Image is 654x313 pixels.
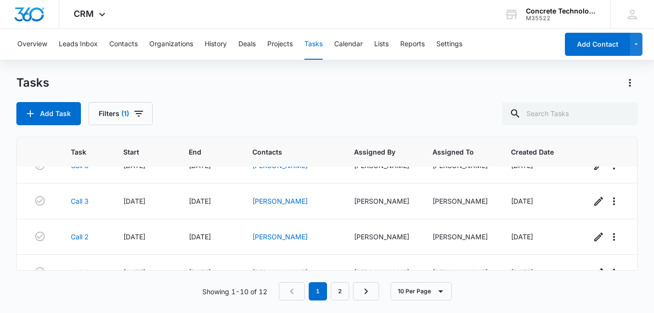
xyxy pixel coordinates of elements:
[59,29,98,60] button: Leads Inbox
[565,33,630,56] button: Add Contact
[334,29,363,60] button: Calendar
[121,110,129,117] span: (1)
[71,232,89,242] a: Call 2
[279,282,379,300] nav: Pagination
[123,147,152,157] span: Start
[149,29,193,60] button: Organizations
[252,268,308,276] a: [PERSON_NAME]
[309,282,327,300] em: 1
[74,9,94,19] span: CRM
[374,29,389,60] button: Lists
[400,29,425,60] button: Reports
[189,233,211,241] span: [DATE]
[123,197,145,205] span: [DATE]
[622,75,638,91] button: Actions
[252,147,317,157] span: Contacts
[109,29,138,60] button: Contacts
[202,287,267,297] p: Showing 1-10 of 12
[189,147,216,157] span: End
[17,29,47,60] button: Overview
[526,7,596,15] div: account name
[189,197,211,205] span: [DATE]
[354,196,409,206] div: [PERSON_NAME]
[16,76,49,90] h1: Tasks
[391,282,452,300] button: 10 Per Page
[432,267,488,277] div: [PERSON_NAME]
[16,102,81,125] button: Add Task
[123,268,145,276] span: [DATE]
[432,196,488,206] div: [PERSON_NAME]
[89,102,153,125] button: Filters(1)
[304,29,323,60] button: Tasks
[267,29,293,60] button: Projects
[354,232,409,242] div: [PERSON_NAME]
[432,147,474,157] span: Assigned To
[238,29,256,60] button: Deals
[354,147,395,157] span: Assigned By
[526,15,596,22] div: account id
[252,197,308,205] a: [PERSON_NAME]
[502,102,638,125] input: Search Tasks
[205,29,227,60] button: History
[436,29,462,60] button: Settings
[123,233,145,241] span: [DATE]
[252,233,308,241] a: [PERSON_NAME]
[432,232,488,242] div: [PERSON_NAME]
[71,267,89,277] a: Call 3
[511,197,533,205] span: [DATE]
[511,147,554,157] span: Created Date
[354,267,409,277] div: [PERSON_NAME]
[353,282,379,300] a: Next Page
[511,268,533,276] span: [DATE]
[511,233,533,241] span: [DATE]
[71,196,89,206] a: Call 3
[331,282,349,300] a: Page 2
[71,147,86,157] span: Task
[189,268,211,276] span: [DATE]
